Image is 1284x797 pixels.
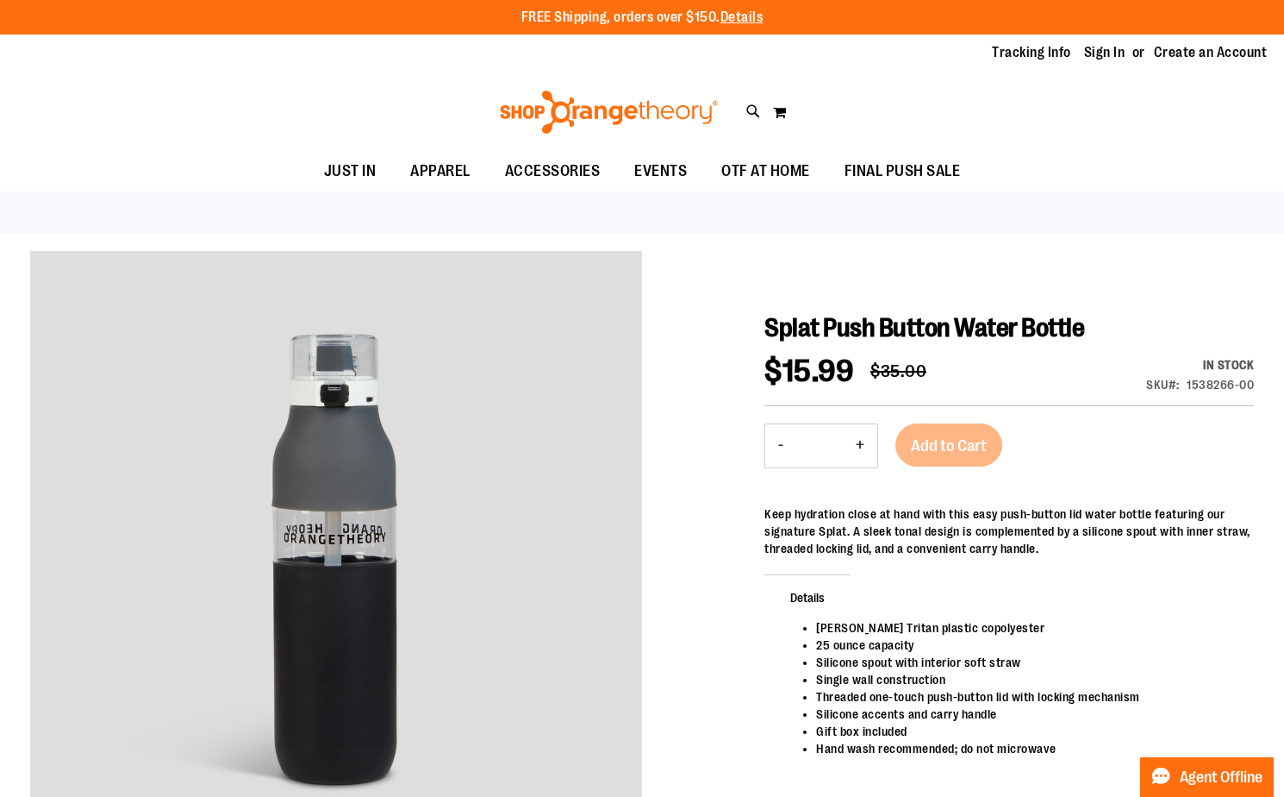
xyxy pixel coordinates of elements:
[816,723,1237,740] li: Gift box included
[816,706,1237,723] li: Silicone accents and carry handle
[721,152,810,191] span: OTF AT HOME
[634,152,687,191] span: EVENTS
[410,152,471,191] span: APPAREL
[816,740,1237,757] li: Hand wash recommended; do not microwave
[992,43,1071,62] a: Tracking Info
[1154,43,1268,62] a: Create an Account
[497,91,720,134] img: Shop Orangetheory
[1203,358,1254,372] span: In stock
[720,9,764,25] a: Details
[488,152,618,191] a: ACCESSORIES
[816,654,1237,671] li: Silicone spout with interior soft straw
[1180,769,1262,786] span: Agent Offline
[827,152,978,191] a: FINAL PUSH SALE
[324,152,377,191] span: JUST IN
[521,8,764,28] p: FREE Shipping, orders over $150.
[1187,376,1254,393] div: 1538266-00
[816,637,1237,654] li: 25 ounce capacity
[393,152,488,191] a: APPAREL
[764,574,851,619] span: Details
[704,152,827,191] a: OTF AT HOME
[307,152,394,191] a: JUST IN
[796,425,843,467] input: Product quantity
[816,688,1237,706] li: Threaded one-touch push-button lid with locking mechanism
[1146,378,1180,392] strong: SKU
[764,505,1254,557] div: Keep hydration close at hand with this easy push-button lid water bottle featuring our signature ...
[505,152,601,191] span: ACCESSORIES
[845,152,961,191] span: FINAL PUSH SALE
[764,354,853,389] span: $15.99
[1140,757,1274,797] button: Agent Offline
[816,671,1237,688] li: Single wall construction
[1084,43,1125,62] a: Sign In
[765,424,796,468] button: Decrease product quantity
[816,619,1237,637] li: [PERSON_NAME] Tritan plastic copolyester
[843,424,877,468] button: Increase product quantity
[617,152,704,191] a: EVENTS
[1146,356,1254,373] div: Availability
[870,361,926,381] span: $35.00
[764,313,1084,342] span: Splat Push Button Water Bottle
